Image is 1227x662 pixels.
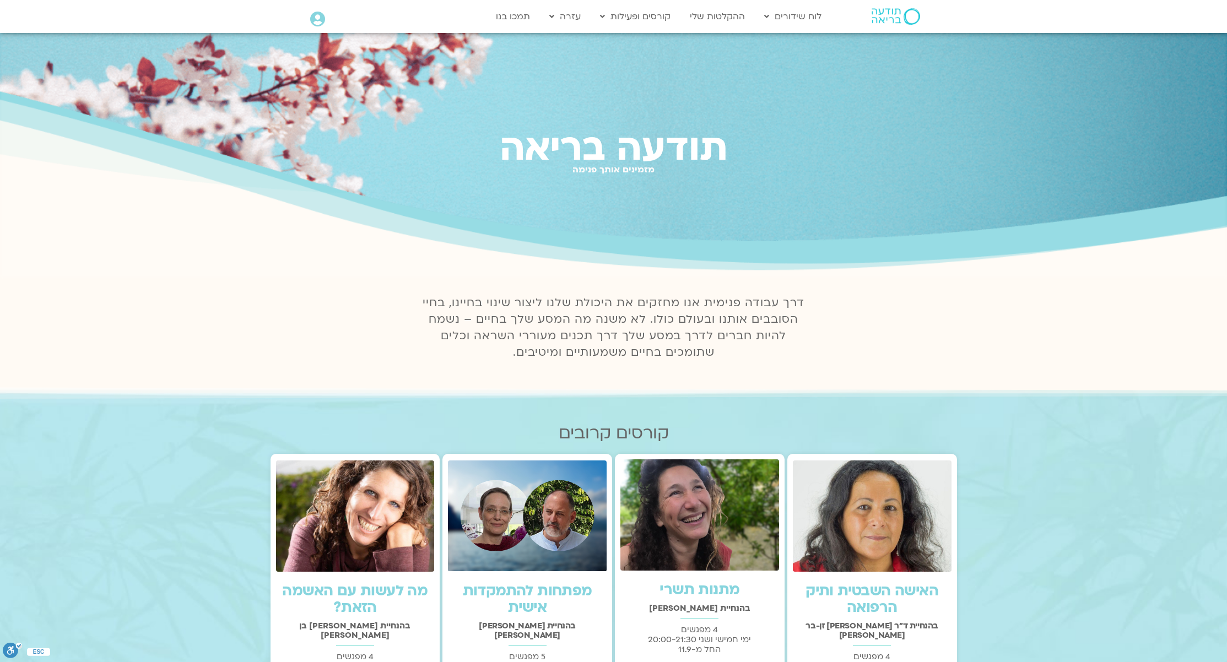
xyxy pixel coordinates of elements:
h2: בהנחיית [PERSON_NAME] בן [PERSON_NAME] [276,621,435,640]
a: קורסים ופעילות [594,6,676,27]
h2: בהנחיית ד"ר [PERSON_NAME] זן-בר [PERSON_NAME] [793,621,952,640]
a: מפתחות להתמקדות אישית [463,581,592,617]
h2: בהנחיית [PERSON_NAME] [620,604,779,613]
a: לוח שידורים [759,6,827,27]
h2: קורסים קרובים [271,424,957,443]
a: עזרה [544,6,586,27]
a: האישה השבטית ותיק הרפואה [806,581,938,617]
p: 4 מפגשים ימי חמישי ושני 20:00-21:30 החל מ-11.9 [620,625,779,654]
h2: בהנחיית [PERSON_NAME] [PERSON_NAME] [448,621,607,640]
p: דרך עבודה פנימית אנו מחזקים את היכולת שלנו ליצור שינוי בחיינו, בחיי הסובבים אותנו ובעולם כולו. לא... [417,295,811,361]
a: מה לעשות עם האשמה הזאת? [282,581,428,617]
img: תודעה בריאה [872,8,920,25]
a: תמכו בנו [490,6,536,27]
a: מתנות תשרי [660,580,739,600]
a: ההקלטות שלי [684,6,750,27]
